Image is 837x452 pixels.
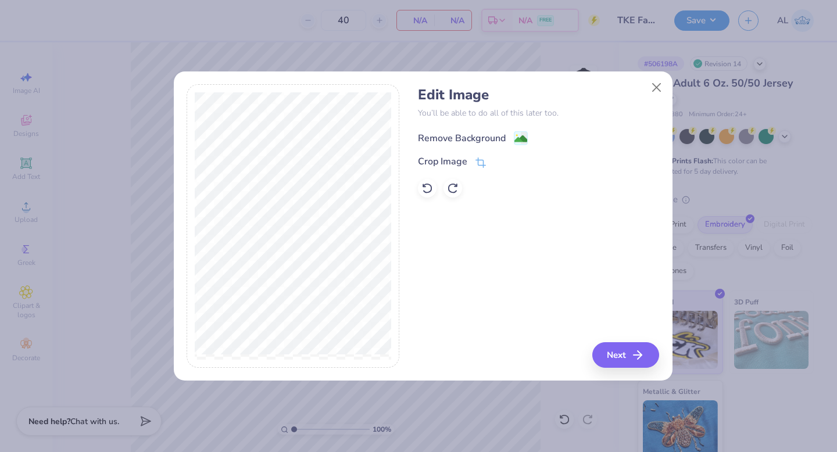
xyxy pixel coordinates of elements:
[645,76,667,98] button: Close
[592,342,659,368] button: Next
[418,131,506,145] div: Remove Background
[418,87,659,103] h4: Edit Image
[418,107,659,119] p: You’ll be able to do all of this later too.
[418,155,467,168] div: Crop Image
